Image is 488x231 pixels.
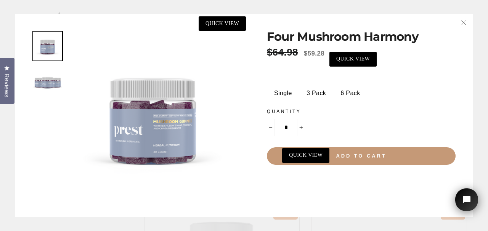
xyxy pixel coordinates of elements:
img: Four Mushroom Harmony [33,32,62,61]
button: Add to cart [267,147,456,165]
a: QUICK VIEW [199,16,246,31]
label: Quantity [267,108,456,115]
iframe: Tidio Chat [445,178,488,231]
p: Four Mushroom Harmony [267,31,456,43]
span: $59.28 [304,50,324,57]
img: Four Mushroom Harmony [33,68,62,97]
img: Four Mushroom Harmony [69,31,238,200]
label: 3 Pack [301,86,332,101]
span: Reviews [2,73,12,97]
a: QUICK VIEW [329,52,377,66]
a: QUICK VIEW [282,148,329,162]
button: Increase item quantity by one [297,119,305,136]
label: 6 Pack [335,86,366,101]
span: $64.98 [267,46,300,58]
input: quantity [267,119,305,136]
span: Add to cart [336,153,386,159]
button: Reduce item quantity by one [267,119,275,136]
label: Single [268,86,298,101]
